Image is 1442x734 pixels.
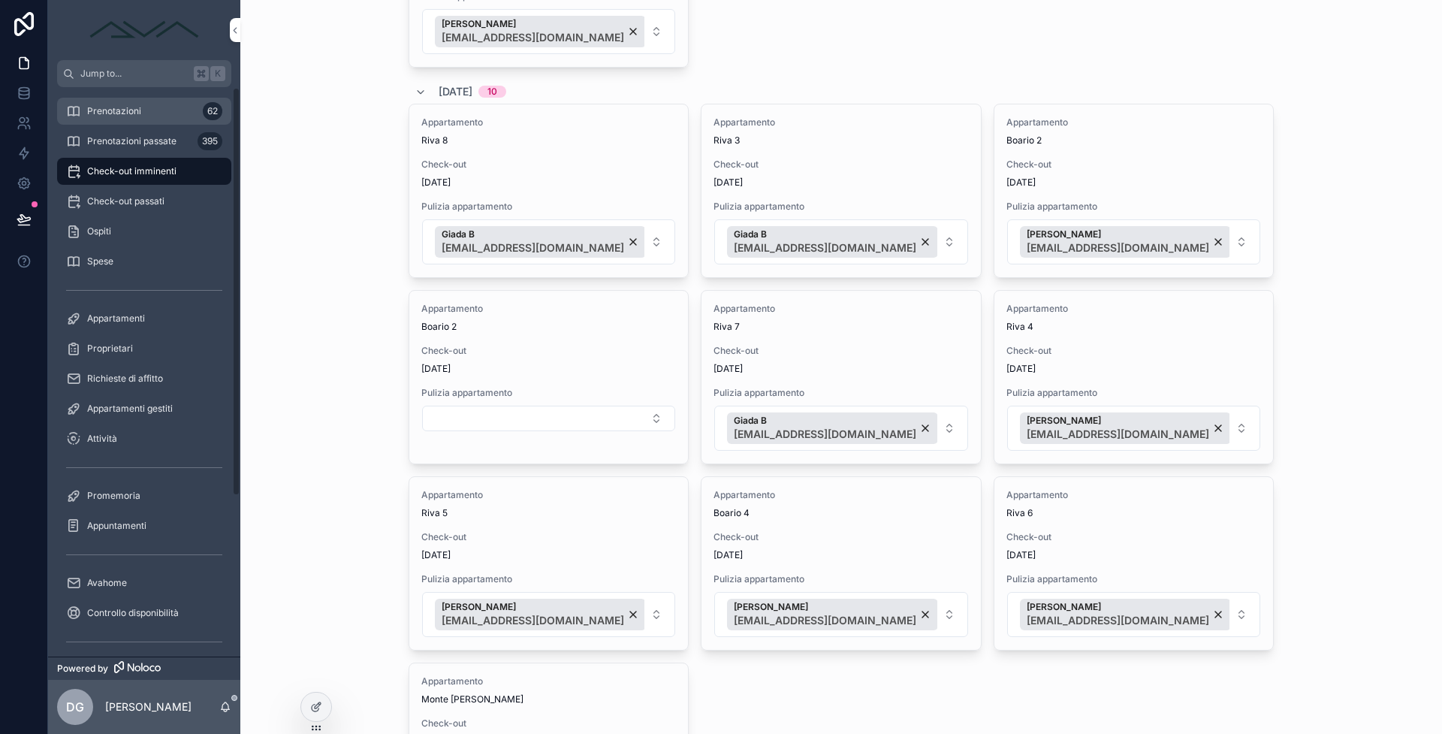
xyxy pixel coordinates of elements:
a: Ospiti [57,218,231,245]
span: [EMAIL_ADDRESS][DOMAIN_NAME] [442,613,624,628]
a: Appartamenti [57,305,231,332]
button: Select Button [422,9,675,54]
span: Appartamento [1006,303,1261,315]
span: Check-out [713,159,968,171]
a: AppartamentoRiva 8Check-out[DATE]Pulizia appartamentoSelect Button [409,104,689,278]
a: Promemoria [57,482,231,509]
span: [PERSON_NAME] [442,601,624,613]
button: Select Button [714,219,967,264]
span: Check-out [421,531,676,543]
button: Unselect 4 [1020,599,1231,630]
span: Giada B [734,415,916,427]
span: Pulizia appartamento [713,201,968,213]
a: AppartamentoBoario 4Check-out[DATE]Pulizia appartamentoSelect Button [701,476,981,651]
span: [EMAIL_ADDRESS][DOMAIN_NAME] [734,427,916,442]
span: [DATE] [713,363,968,375]
span: [DATE] [421,363,676,375]
span: Proprietari [87,343,133,355]
button: Unselect 6 [1020,226,1231,258]
button: Unselect 6 [727,599,938,630]
a: AppartamentoRiva 5Check-out[DATE]Pulizia appartamentoSelect Button [409,476,689,651]
span: K [212,68,224,80]
span: Prenotazioni [87,105,141,117]
button: Unselect 4 [1020,412,1231,444]
button: Select Button [422,592,675,637]
a: Powered by [48,657,240,680]
span: Appartamento [421,675,676,687]
a: Richieste di affitto [57,365,231,392]
span: Pulizia appartamento [421,201,676,213]
span: [DATE] [713,177,968,189]
a: Appuntamenti [57,512,231,539]
span: Giada B [442,228,624,240]
button: Unselect 5 [727,226,938,258]
span: [EMAIL_ADDRESS][DOMAIN_NAME] [442,30,624,45]
span: Check-out [713,345,968,357]
button: Select Button [1007,219,1260,264]
span: Promemoria [87,490,140,502]
p: [PERSON_NAME] [105,699,192,714]
span: Riva 3 [713,134,968,146]
span: [EMAIL_ADDRESS][DOMAIN_NAME] [1027,240,1209,255]
a: AppartamentoBoario 2Check-out[DATE]Pulizia appartamentoSelect Button [994,104,1274,278]
a: AppartamentoBoario 2Check-out[DATE]Pulizia appartamentoSelect Button [409,290,689,464]
span: [DATE] [421,549,676,561]
span: Pulizia appartamento [713,387,968,399]
button: Unselect 4 [435,16,646,47]
span: Appuntamenti [87,520,146,532]
button: Unselect 5 [435,226,646,258]
a: Check-out imminenti [57,158,231,185]
span: Boario 2 [1006,134,1261,146]
a: Appartamenti gestiti [57,395,231,422]
span: Avahome [87,577,127,589]
span: Giada B [734,228,916,240]
span: Check-out [421,717,676,729]
button: Unselect 4 [435,599,646,630]
span: Pulizia appartamento [713,573,968,585]
a: Prenotazioni62 [57,98,231,125]
span: Appartamento [421,116,676,128]
span: Check-out [421,345,676,357]
div: scrollable content [48,87,240,657]
span: [PERSON_NAME] [442,18,624,30]
span: Jump to... [80,68,188,80]
span: Richieste di affitto [87,373,163,385]
span: Appartamento [713,116,968,128]
button: Select Button [1007,592,1260,637]
button: Select Button [422,219,675,264]
a: Attività [57,425,231,452]
span: Riva 6 [1006,507,1261,519]
span: Monte [PERSON_NAME] [421,693,676,705]
span: Attività [87,433,117,445]
div: 10 [487,86,497,98]
span: Boario 4 [713,507,968,519]
span: Riva 4 [1006,321,1261,333]
button: Select Button [714,592,967,637]
div: 395 [198,132,222,150]
span: Appartamento [713,489,968,501]
span: [DATE] [1006,363,1261,375]
span: Appartamenti [87,313,145,325]
span: Check-out imminenti [87,165,176,177]
button: Select Button [422,406,675,431]
span: Pulizia appartamento [1006,201,1261,213]
span: Spese [87,255,113,267]
span: Appartamenti gestiti [87,403,173,415]
span: Riva 5 [421,507,676,519]
a: Avahome [57,569,231,597]
span: Pulizia appartamento [1006,573,1261,585]
span: [PERSON_NAME] [734,601,916,613]
div: 62 [203,102,222,120]
a: AppartamentoRiva 3Check-out[DATE]Pulizia appartamentoSelect Button [701,104,981,278]
span: [PERSON_NAME] [1027,601,1209,613]
span: Check-out [421,159,676,171]
span: Prenotazioni passate [87,135,176,147]
span: Pulizia appartamento [421,387,676,399]
span: Appartamento [1006,489,1261,501]
span: [DATE] [1006,177,1261,189]
span: Boario 2 [421,321,676,333]
span: [EMAIL_ADDRESS][DOMAIN_NAME] [734,240,916,255]
button: Unselect 5 [727,412,938,444]
span: Appartamento [421,303,676,315]
button: Select Button [714,406,967,451]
